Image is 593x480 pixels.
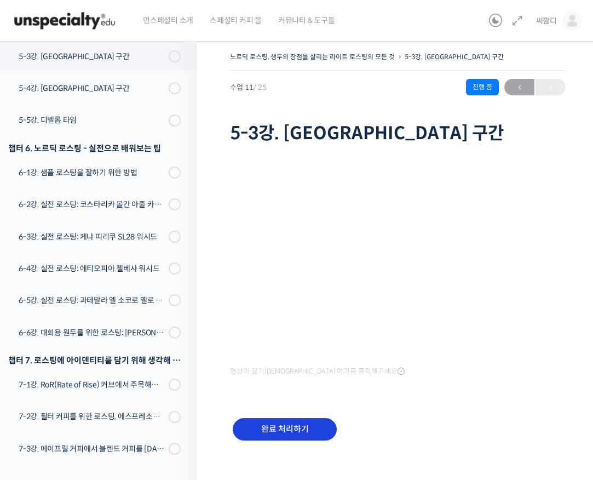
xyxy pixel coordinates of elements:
a: ←이전 [504,79,534,95]
div: 6-3강. 실전 로스팅: 케냐 띠리쿠 SL28 워시드 [19,231,165,243]
a: 노르딕 로스팅, 생두의 장점을 살리는 라이트 로스팅의 모든 것 [230,53,395,61]
a: 홈 [3,347,72,375]
div: 6-6강. 대회용 원두를 위한 로스팅: [PERSON_NAME] [19,327,165,339]
h1: 5-3강. [GEOGRAPHIC_DATA] 구간 [230,123,566,144]
span: 홈 [34,364,41,373]
span: 씨깜디 [536,16,557,26]
div: 7-2강. 필터 커피를 위한 로스팅, 에스프레소를 위한 로스팅, 그리고 옴니 로스트 [19,410,165,422]
div: 6-4강. 실전 로스팅: 에티오피아 첼베사 워시드 [19,262,165,275]
a: 5-3강. [GEOGRAPHIC_DATA] 구간 [405,53,504,61]
div: 5-4강. [GEOGRAPHIC_DATA] 구간 [19,82,165,94]
div: 5-3강. [GEOGRAPHIC_DATA] 구간 [19,50,165,62]
div: 챕터 7. 로스팅에 아이덴티티를 담기 위해 생각해 볼 만한 주제들 [8,353,181,368]
div: 7-3강. 에이프릴 커피에서 블렌드 커피를 [DATE] 않는 이유 [19,443,165,455]
input: 완료 처리하기 [233,418,337,441]
span: 영상이 끊기[DEMOGRAPHIC_DATA] 여기를 클릭해주세요 [230,367,405,376]
a: 설정 [141,347,210,375]
div: 6-5강. 실전 로스팅: 과테말라 엘 소코로 옐로 버번 워시드 [19,294,165,306]
span: / 25 [254,83,267,92]
div: 5-5강. 디벨롭 타임 [19,114,165,126]
div: 진행 중 [466,79,499,95]
span: ← [504,80,534,95]
div: 6-1강. 샘플 로스팅을 잘하기 위한 방법 [19,167,165,179]
div: 챕터 6. 노르딕 로스팅 - 실전으로 배워보는 팁 [8,141,181,156]
div: 7-1강. RoR(Rate of Rise) 커브에서 주목해야 할 포인트들 [19,379,165,391]
span: 대화 [100,364,113,373]
a: 대화 [72,347,141,375]
span: 수업 11 [230,84,267,91]
span: 설정 [169,364,182,373]
div: 6-2강. 실전 로스팅: 코스타리카 볼칸 아줄 카투라 내추럴 [19,198,165,210]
